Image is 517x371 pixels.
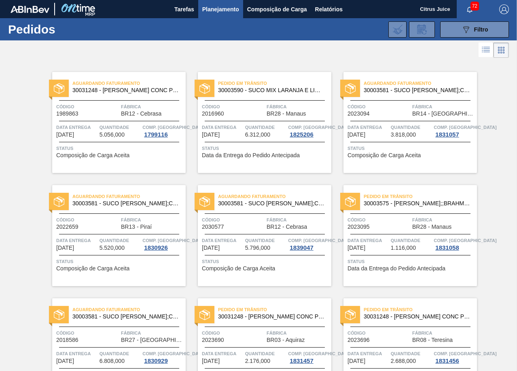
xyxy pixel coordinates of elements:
span: Comp. Carga [142,123,205,131]
span: 6.312,000 [245,132,270,138]
div: 1831057 [434,131,460,138]
span: 27/09/2025 [202,358,220,364]
span: Fábrica [121,216,184,224]
span: Comp. Carga [288,236,351,245]
span: 3.818,000 [391,132,416,138]
span: Quantidade [100,123,141,131]
span: Data entrega [56,236,97,245]
span: Data da Entrega do Pedido Antecipada [347,266,445,272]
span: BR08 - Teresina [412,337,453,343]
span: Quantidade [245,350,286,358]
span: Código [202,103,265,111]
span: BR03 - Aquiraz [267,337,305,343]
div: 1831457 [288,358,315,364]
span: 30031248 - SUCO LARANJA CONC PRESV 63 5 KG [72,87,179,93]
span: Código [56,103,119,111]
span: 30003575 - SUCO CONCENT LIMAO;;BRAHMA;BOMBONA 62KG; [364,200,470,207]
span: Composição de Carga Aceita [347,152,421,158]
span: Quantidade [245,236,286,245]
span: 27/09/2025 [347,358,365,364]
img: status [54,196,64,207]
span: 2030577 [202,224,224,230]
span: 30031248 - SUCO LARANJA CONC PRESV 63 5 KG [218,314,325,320]
span: Código [347,329,410,337]
span: Status [202,144,329,152]
span: 13/09/2025 [202,132,220,138]
span: 2022659 [56,224,78,230]
a: statusAguardando Faturamento30003581 - SUCO [PERSON_NAME];CLARIFIC.C/SO2;PEPSI;Código2023094Fábri... [331,72,477,173]
div: Visão em Cards [494,42,509,58]
span: Composição de Carga Aceita [56,266,129,272]
span: 30003581 - SUCO CONCENT LIMAO;CLARIFIC.C/SO2;PEPSI; [218,200,325,207]
span: 30031248 - SUCO LARANJA CONC PRESV 63 5 KG [364,314,470,320]
span: Comp. Carga [434,350,496,358]
span: BR14 - Curitibana [412,111,475,117]
img: TNhmsLtSVTkK8tSr43FrP2fwEKptu5GPRR3wAAAABJRU5ErkJggg== [11,6,49,13]
span: 30003581 - SUCO CONCENT LIMAO;CLARIFIC.C/SO2;PEPSI; [364,87,470,93]
img: status [199,196,210,207]
span: Status [347,257,475,266]
span: Pedido em Trânsito [218,79,331,87]
img: status [199,83,210,94]
span: Comp. Carga [434,236,496,245]
span: Composição de Carga Aceita [56,152,129,158]
span: 6.808,000 [100,358,125,364]
span: BR12 - Cebrasa [121,111,161,117]
span: Status [56,257,184,266]
span: Fábrica [412,329,475,337]
span: BR12 - Cebrasa [267,224,307,230]
a: Comp. [GEOGRAPHIC_DATA]1799116 [142,123,184,138]
span: Planejamento [202,4,239,14]
a: statusAguardando Faturamento30003581 - SUCO [PERSON_NAME];CLARIFIC.C/SO2;PEPSI;Código2022659Fábri... [40,185,186,286]
a: statusPedido em Trânsito30003590 - SUCO MIX LARANJA E LIMAO 262KgCódigo2016960FábricaBR28 - Manau... [186,72,331,173]
a: statusPedido em Trânsito30003575 - [PERSON_NAME];;BRAHMA;BOMBONA 62KG;Código2023095FábricaBR28 - ... [331,185,477,286]
span: Data entrega [202,123,243,131]
span: Status [56,144,184,152]
div: 1830929 [142,358,169,364]
span: Composição de Carga Aceita [202,266,275,272]
span: Comp. Carga [288,350,351,358]
a: Comp. [GEOGRAPHIC_DATA]1831456 [434,350,475,364]
div: 1831456 [434,358,460,364]
div: 1830926 [142,245,169,251]
div: Importar Negociações dos Pedidos [388,21,407,38]
span: Aguardando Faturamento [72,306,186,314]
span: 2018586 [56,337,78,343]
a: statusAguardando Faturamento30031248 - [PERSON_NAME] CONC PRESV 63 5 KGCódigo1989863FábricaBR12 -... [40,72,186,173]
span: Comp. Carga [434,123,496,131]
img: status [54,310,64,320]
span: Aguardando Faturamento [364,79,477,87]
img: status [345,83,356,94]
a: Comp. [GEOGRAPHIC_DATA]1831457 [288,350,329,364]
span: 2.176,000 [245,358,270,364]
span: Relatórios [315,4,343,14]
a: Comp. [GEOGRAPHIC_DATA]1839047 [288,236,329,251]
span: Data entrega [56,350,97,358]
span: Data entrega [347,123,389,131]
span: Pedido em Trânsito [364,306,477,314]
span: Código [56,329,119,337]
div: Visão em Lista [479,42,494,58]
div: 1799116 [142,131,169,138]
div: 1825206 [288,131,315,138]
span: Fábrica [267,216,329,224]
span: BR28 - Manaus [412,224,451,230]
span: Data da Entrega do Pedido Antecipada [202,152,300,158]
span: Código [347,103,410,111]
img: status [345,310,356,320]
span: Comp. Carga [288,123,351,131]
span: Filtro [474,26,488,33]
span: Status [202,257,329,266]
button: Notificações [457,4,483,15]
span: Fábrica [412,103,475,111]
span: 72 [470,2,479,11]
span: Código [202,216,265,224]
span: Data entrega [202,350,243,358]
span: 5.796,000 [245,245,270,251]
span: 2.688,000 [391,358,416,364]
a: Comp. [GEOGRAPHIC_DATA]1831057 [434,123,475,138]
span: Fábrica [267,103,329,111]
div: 1839047 [288,245,315,251]
span: Comp. Carga [142,236,205,245]
span: Data entrega [347,236,389,245]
